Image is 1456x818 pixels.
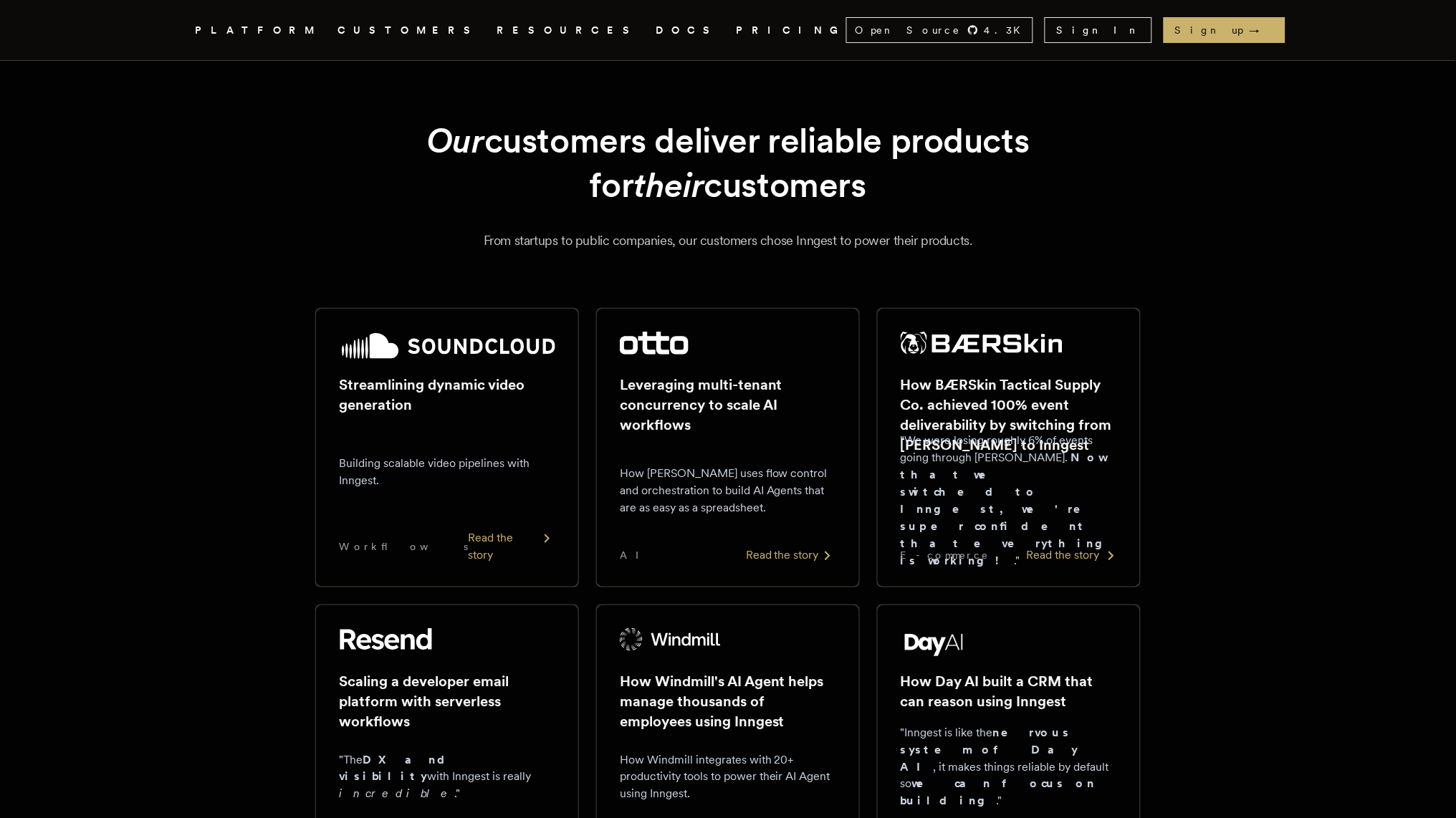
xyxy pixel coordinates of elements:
img: BÆRSkin Tactical Supply Co. [901,332,1063,355]
p: "Inngest is like the , it makes things reliable by default so ." [901,724,1117,810]
h2: Scaling a developer email platform with serverless workflows [339,671,555,731]
a: SoundCloud logoStreamlining dynamic video generationBuilding scalable video pipelines with Innges... [315,308,579,587]
a: PRICING [736,21,846,39]
span: AI [620,548,651,562]
p: "The with Inngest is really ." [339,751,555,803]
h2: How Day AI built a CRM that can reason using Inngest [901,671,1117,711]
span: E-commerce [901,548,990,562]
strong: we can focus on building [901,777,1096,808]
em: Our [426,120,484,161]
a: BÆRSkin Tactical Supply Co. logoHow BÆRSkin Tactical Supply Co. achieved 100% event deliverabilit... [877,308,1141,587]
img: Otto [620,332,689,355]
a: CUSTOMERS [337,21,479,39]
span: → [1250,23,1274,37]
h2: Leveraging multi-tenant concurrency to scale AI workflows [620,375,836,435]
h2: How Windmill's AI Agent helps manage thousands of employees using Inngest [620,671,836,731]
p: How [PERSON_NAME] uses flow control and orchestration to build AI Agents that are as easy as a sp... [620,465,836,516]
div: Read the story [1027,547,1117,564]
p: "We were losing roughly 6% of events going through [PERSON_NAME]. ." [901,432,1117,569]
a: DOCS [656,21,719,39]
strong: nervous system of Day AI [901,726,1078,774]
span: 4.3 K [985,23,1030,37]
p: Building scalable video pipelines with Inngest. [339,455,555,489]
img: Day AI [901,628,968,657]
strong: Now that we switched to Inngest, we're super confident that everything is working! [901,451,1114,567]
h1: customers deliver reliable products for customers [350,118,1106,208]
img: SoundCloud [339,332,555,360]
a: Sign In [1045,17,1152,43]
span: Open Source [856,23,962,37]
p: How Windmill integrates with 20+ productivity tools to power their AI Agent using Inngest. [620,751,836,803]
span: Workflows [339,539,468,554]
p: From startups to public companies, our customers chose Inngest to power their products. [212,231,1244,251]
a: Sign up [1164,17,1285,43]
div: Read the story [746,547,836,564]
button: RESOURCES [497,21,638,39]
div: Read the story [468,529,555,564]
h2: How BÆRSkin Tactical Supply Co. achieved 100% event deliverability by switching from [PERSON_NAME... [901,375,1117,455]
em: their [634,164,704,206]
em: incredible [339,787,454,801]
button: PLATFORM [195,21,320,39]
a: Otto logoLeveraging multi-tenant concurrency to scale AI workflowsHow [PERSON_NAME] uses flow con... [596,308,860,587]
h2: Streamlining dynamic video generation [339,375,555,415]
img: Windmill [620,628,722,651]
img: Resend [339,628,432,651]
strong: DX and visibility [339,753,457,784]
